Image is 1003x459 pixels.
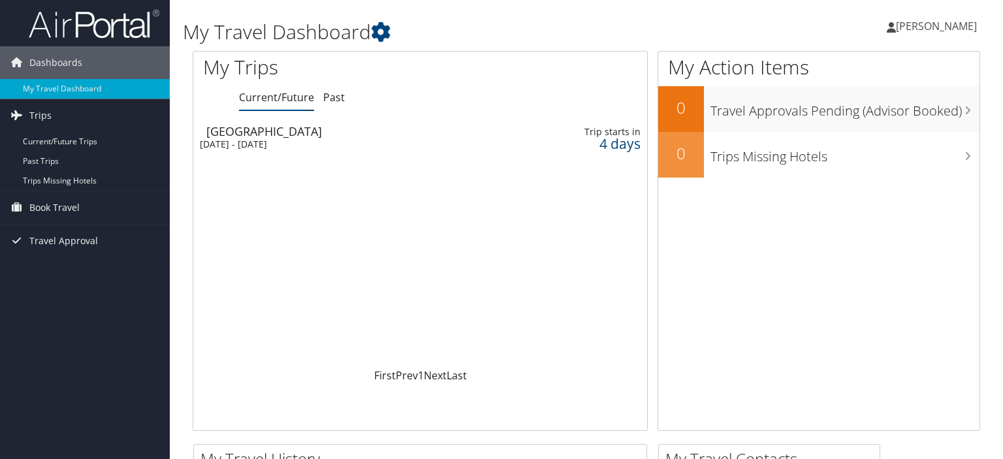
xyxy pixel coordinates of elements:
a: Prev [396,368,418,383]
div: [GEOGRAPHIC_DATA] [206,125,496,137]
a: Next [424,368,447,383]
a: Past [323,90,345,104]
a: Current/Future [239,90,314,104]
span: Trips [29,99,52,132]
h2: 0 [658,97,704,119]
h1: My Travel Dashboard [183,18,721,46]
a: [PERSON_NAME] [887,7,990,46]
h3: Trips Missing Hotels [710,141,979,166]
a: First [374,368,396,383]
img: airportal-logo.png [29,8,159,39]
h2: 0 [658,142,704,165]
h3: Travel Approvals Pending (Advisor Booked) [710,95,979,120]
a: 0Travel Approvals Pending (Advisor Booked) [658,86,979,132]
div: Trip starts in [543,126,641,138]
span: Dashboards [29,46,82,79]
h1: My Trips [203,54,449,81]
a: Last [447,368,467,383]
a: 0Trips Missing Hotels [658,132,979,178]
h1: My Action Items [658,54,979,81]
span: [PERSON_NAME] [896,19,977,33]
div: [DATE] - [DATE] [200,138,489,150]
span: Travel Approval [29,225,98,257]
span: Book Travel [29,191,80,224]
a: 1 [418,368,424,383]
div: 4 days [543,138,641,150]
